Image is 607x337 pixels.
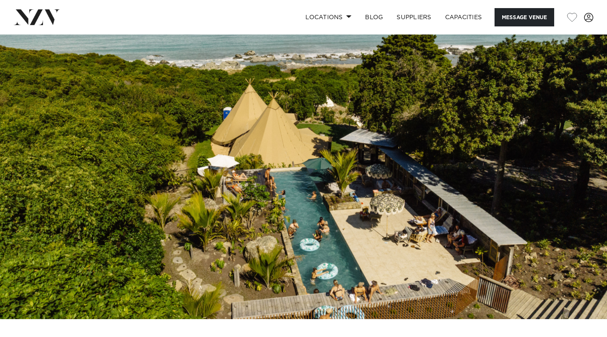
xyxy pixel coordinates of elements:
[495,8,554,26] button: Message Venue
[438,8,489,26] a: Capacities
[299,8,358,26] a: Locations
[390,8,438,26] a: SUPPLIERS
[358,8,390,26] a: BLOG
[14,9,60,25] img: nzv-logo.png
